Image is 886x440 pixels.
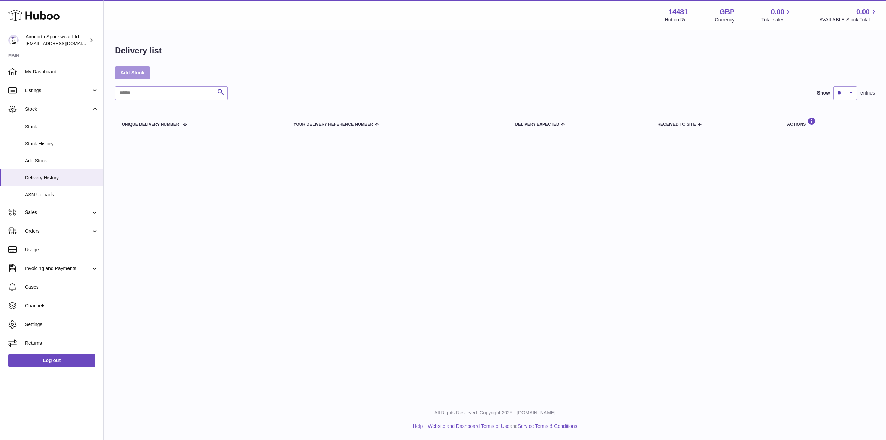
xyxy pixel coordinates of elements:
div: Actions [787,117,868,127]
li: and [425,423,577,430]
span: AVAILABLE Stock Total [819,17,878,23]
a: 0.00 Total sales [761,7,792,23]
span: Returns [25,340,98,347]
span: Unique Delivery Number [122,122,179,127]
span: 0.00 [856,7,870,17]
span: 0.00 [771,7,785,17]
div: Currency [715,17,735,23]
span: Add Stock [25,158,98,164]
span: Received to Site [657,122,696,127]
img: internalAdmin-14481@internal.huboo.com [8,35,19,45]
a: Website and Dashboard Terms of Use [428,423,509,429]
span: Delivery Expected [515,122,559,127]
a: 0.00 AVAILABLE Stock Total [819,7,878,23]
span: Invoicing and Payments [25,265,91,272]
span: Delivery History [25,174,98,181]
span: Settings [25,321,98,328]
div: Huboo Ref [665,17,688,23]
p: All Rights Reserved. Copyright 2025 - [DOMAIN_NAME] [109,410,880,416]
span: entries [860,90,875,96]
span: Total sales [761,17,792,23]
span: Stock History [25,141,98,147]
strong: 14481 [669,7,688,17]
span: ASN Uploads [25,191,98,198]
a: Help [413,423,423,429]
span: Your Delivery Reference Number [293,122,373,127]
strong: GBP [720,7,734,17]
span: My Dashboard [25,69,98,75]
span: Stock [25,106,91,113]
a: Log out [8,354,95,367]
span: Stock [25,124,98,130]
h1: Delivery list [115,45,162,56]
label: Show [817,90,830,96]
span: [EMAIL_ADDRESS][DOMAIN_NAME] [26,41,102,46]
a: Service Terms & Conditions [518,423,577,429]
div: Aimnorth Sportswear Ltd [26,34,88,47]
span: Sales [25,209,91,216]
span: Orders [25,228,91,234]
span: Usage [25,246,98,253]
span: Channels [25,303,98,309]
a: Add Stock [115,66,150,79]
span: Cases [25,284,98,290]
span: Listings [25,87,91,94]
